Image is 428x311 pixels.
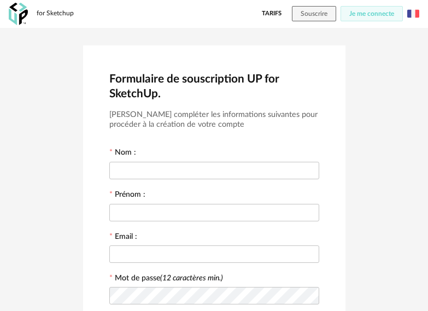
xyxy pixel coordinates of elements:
label: Email : [109,233,137,243]
img: fr [407,8,419,20]
label: Prénom : [109,191,145,201]
h3: [PERSON_NAME] compléter les informations suivantes pour procéder à la création de votre compte [109,110,319,130]
div: for Sketchup [37,9,74,18]
a: Tarifs [262,6,282,21]
span: Je me connecte [349,10,394,17]
button: Souscrire [292,6,336,21]
h2: Formulaire de souscription UP for SketchUp. [109,72,319,101]
i: (12 caractères min.) [160,274,223,282]
img: OXP [9,3,28,25]
span: Souscrire [301,10,327,17]
label: Nom : [109,149,136,159]
button: Je me connecte [341,6,403,21]
label: Mot de passe [115,274,223,282]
